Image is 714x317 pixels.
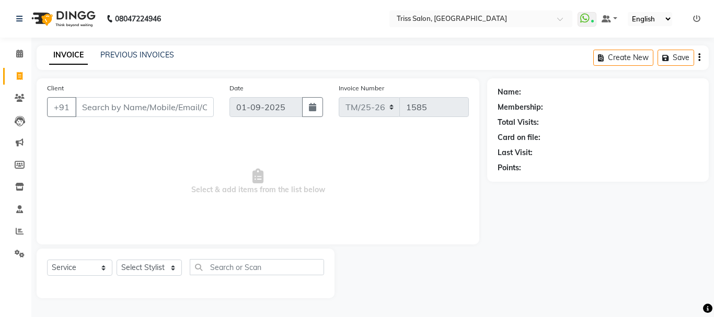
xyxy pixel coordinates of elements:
[47,130,469,234] span: Select & add items from the list below
[498,87,521,98] div: Name:
[658,50,694,66] button: Save
[27,4,98,33] img: logo
[498,117,539,128] div: Total Visits:
[593,50,653,66] button: Create New
[47,97,76,117] button: +91
[49,46,88,65] a: INVOICE
[100,50,174,60] a: PREVIOUS INVOICES
[339,84,384,93] label: Invoice Number
[498,147,533,158] div: Last Visit:
[115,4,161,33] b: 08047224946
[498,102,543,113] div: Membership:
[229,84,244,93] label: Date
[47,84,64,93] label: Client
[498,132,540,143] div: Card on file:
[75,97,214,117] input: Search by Name/Mobile/Email/Code
[498,162,521,173] div: Points:
[190,259,324,275] input: Search or Scan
